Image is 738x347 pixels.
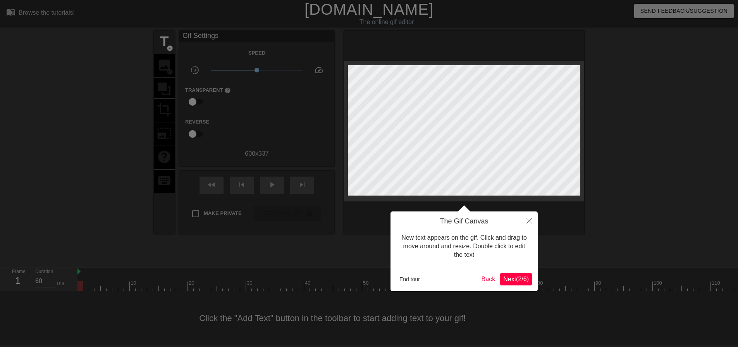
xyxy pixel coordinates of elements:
[500,273,532,285] button: Next
[503,276,529,282] span: Next ( 2 / 6 )
[521,211,538,229] button: Close
[396,217,532,226] h4: The Gif Canvas
[396,273,423,285] button: End tour
[478,273,499,285] button: Back
[396,226,532,267] div: New text appears on the gif. Click and drag to move around and resize. Double click to edit the text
